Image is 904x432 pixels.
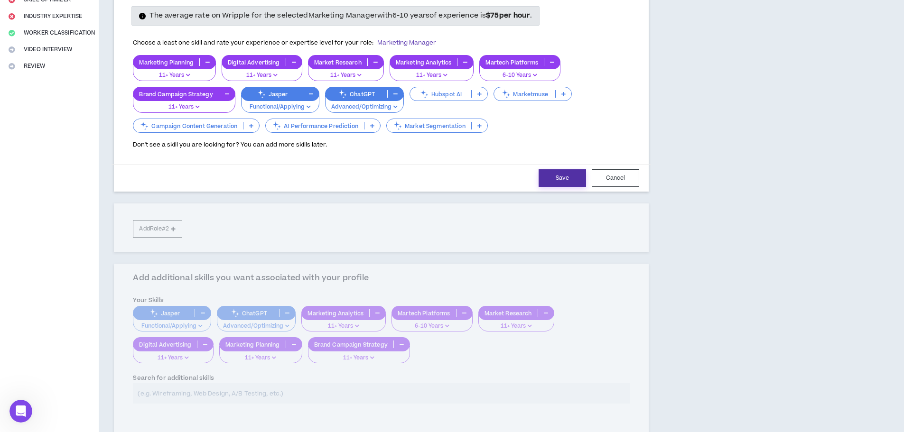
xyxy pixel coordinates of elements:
[539,169,586,187] button: Save
[266,122,364,129] p: AI Performance Prediction
[592,169,639,187] button: Cancel
[133,95,235,113] button: 11+ Years
[133,122,243,129] p: Campaign Content Generation
[222,63,302,81] button: 11+ Years
[133,63,216,81] button: 11+ Years
[308,59,367,66] p: Market Research
[133,91,218,98] p: Brand Campaign Strategy
[139,71,210,80] p: 11+ Years
[241,95,319,113] button: Functional/Applying
[133,59,199,66] p: Marketing Planning
[377,38,436,47] span: Marketing Manager
[390,63,474,81] button: 11+ Years
[396,71,468,80] p: 11+ Years
[485,71,554,80] p: 6-10 Years
[390,59,457,66] p: Marketing Analytics
[139,103,229,111] p: 11+ Years
[480,59,543,66] p: Martech Platforms
[325,95,404,113] button: Advanced/Optimizing
[222,59,286,66] p: Digital Advertising
[247,103,313,111] p: Functional/Applying
[133,140,327,149] span: Don't see a skill you are looking for? You can add more skills later.
[479,63,560,81] button: 6-10 Years
[494,91,555,98] p: Marketmuse
[314,71,378,80] p: 11+ Years
[9,400,32,423] iframe: Intercom live chat
[326,91,387,98] p: ChatGPT
[242,91,303,98] p: Jasper
[228,71,296,80] p: 11+ Years
[133,38,436,47] span: Choose a least one skill and rate your experience or expertise level for your role:
[331,103,398,111] p: Advanced/Optimizing
[308,63,384,81] button: 11+ Years
[387,122,471,129] p: Market Segmentation
[410,91,471,98] p: Hubspot AI
[486,10,530,20] strong: $ 75 per hour
[139,13,146,19] span: info-circle
[149,10,531,20] span: The average rate on Wripple for the selected Marketing Manager with 6-10 years of experience is .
